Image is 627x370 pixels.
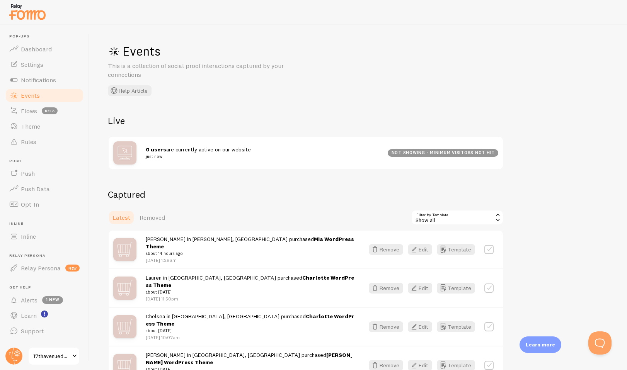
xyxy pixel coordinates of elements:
span: Rules [21,138,36,146]
button: Remove [369,283,403,294]
a: Alerts 1 new [5,292,84,308]
button: Template [437,283,475,294]
a: Edit [408,321,437,332]
div: Learn more [520,336,561,353]
span: Opt-In [21,200,39,208]
h2: Live [108,115,504,127]
a: Opt-In [5,197,84,212]
span: Pop-ups [9,34,84,39]
p: [DATE] 1:29am [146,257,355,263]
span: Lauren in [GEOGRAPHIC_DATA], [GEOGRAPHIC_DATA] purchased [146,274,355,296]
a: Push Data [5,181,84,197]
small: just now [146,153,378,160]
span: Alerts [21,296,37,304]
span: [PERSON_NAME] in [PERSON_NAME], [GEOGRAPHIC_DATA] purchased [146,236,355,257]
a: Notifications [5,72,84,88]
p: This is a collection of social proof interactions captured by your connections [108,61,293,79]
span: 17thavenuedesigns [33,351,70,361]
button: Remove [369,321,403,332]
img: mX0F4IvwRGqjVoppAqZG [113,277,136,300]
p: [DATE] 11:50pm [146,295,355,302]
span: Settings [21,61,43,68]
span: Push [21,170,35,177]
span: Inline [21,233,36,240]
h1: Events [108,43,340,59]
button: Template [437,244,475,255]
img: mX0F4IvwRGqjVoppAqZG [113,238,136,261]
a: Charlotte WordPress Theme [146,274,354,289]
a: [PERSON_NAME] WordPress Theme [146,351,353,366]
span: Chelsea in [GEOGRAPHIC_DATA], [GEOGRAPHIC_DATA] purchased [146,313,355,334]
p: Learn more [526,341,555,348]
img: bo9btcNLRnCUU1uKyLgF [113,141,136,165]
span: Relay Persona [21,264,61,272]
svg: <p>Watch New Feature Tutorials!</p> [41,311,48,317]
span: new [65,265,80,272]
a: Theme [5,119,84,134]
button: Remove [369,244,403,255]
div: not showing - minimum visitors not hit [388,149,498,157]
a: Edit [408,244,437,255]
span: Learn [21,312,37,319]
span: Theme [21,122,40,130]
a: Relay Persona new [5,260,84,276]
span: Relay Persona [9,253,84,258]
span: Push Data [21,185,50,193]
span: Latest [112,214,130,221]
small: about [DATE] [146,289,355,295]
p: [DATE] 10:07am [146,334,355,341]
a: Charlotte WordPress Theme [146,313,354,327]
div: Show all [411,210,504,225]
a: Events [5,88,84,103]
span: beta [42,107,58,114]
small: about [DATE] [146,327,355,334]
span: Push [9,159,84,164]
a: Flows beta [5,103,84,119]
span: Inline [9,221,84,226]
span: Flows [21,107,37,115]
a: Inline [5,229,84,244]
button: Edit [408,244,432,255]
span: Dashboard [21,45,52,53]
span: 1 new [42,296,63,304]
img: fomo-relay-logo-orange.svg [8,2,47,22]
span: are currently active on our website [146,146,378,160]
a: Removed [135,210,170,225]
a: Push [5,166,84,181]
span: Notifications [21,76,56,84]
img: mX0F4IvwRGqjVoppAqZG [113,315,136,338]
a: Support [5,323,84,339]
a: Rules [5,134,84,149]
a: Latest [108,210,135,225]
button: Edit [408,283,432,294]
span: Get Help [9,285,84,290]
a: Edit [408,283,437,294]
span: Removed [140,214,165,221]
a: 17thavenuedesigns [28,347,80,365]
a: Learn [5,308,84,323]
iframe: Help Scout Beacon - Open [588,331,612,355]
button: Help Article [108,85,152,96]
a: Settings [5,57,84,72]
button: Edit [408,321,432,332]
span: Events [21,92,40,99]
small: about 14 hours ago [146,250,355,257]
h2: Captured [108,188,504,200]
a: Mia WordPress Theme [146,236,354,250]
strong: 0 users [146,146,166,153]
button: Template [437,321,475,332]
a: Dashboard [5,41,84,57]
span: Support [21,327,44,335]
